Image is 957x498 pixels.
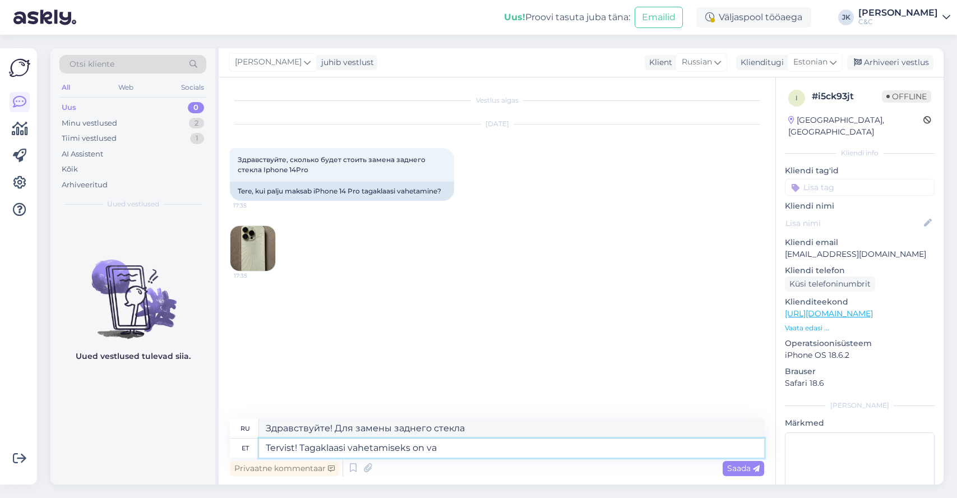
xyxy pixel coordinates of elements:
div: [DATE] [230,119,764,129]
div: JK [838,10,854,25]
div: [GEOGRAPHIC_DATA], [GEOGRAPHIC_DATA] [788,114,923,138]
button: Emailid [635,7,683,28]
p: Kliendi telefon [785,265,935,276]
p: Kliendi nimi [785,200,935,212]
p: Märkmed [785,417,935,429]
p: Kliendi email [785,237,935,248]
div: # i5ck93jt [812,90,882,103]
span: Uued vestlused [107,199,159,209]
div: juhib vestlust [317,57,374,68]
div: Tiimi vestlused [62,133,117,144]
a: [URL][DOMAIN_NAME] [785,308,873,319]
div: ru [241,419,250,438]
span: Здравствуйте, сколько будет стоить замена заднего стекла Iphone 14Pro [238,155,427,174]
div: AI Assistent [62,149,103,160]
div: Arhiveeritud [62,179,108,191]
div: 0 [188,102,204,113]
div: 2 [189,118,204,129]
b: Uus! [504,12,525,22]
span: Saada [727,463,760,473]
img: Attachment [230,226,275,271]
p: iPhone OS 18.6.2 [785,349,935,361]
div: Arhiveeri vestlus [847,55,933,70]
span: Otsi kliente [70,58,114,70]
span: Estonian [793,56,827,68]
p: Uued vestlused tulevad siia. [76,351,191,362]
div: Uus [62,102,76,113]
div: Vestlus algas [230,95,764,105]
div: Socials [179,80,206,95]
div: C&C [858,17,938,26]
span: 17:35 [233,201,275,210]
input: Lisa nimi [785,217,922,229]
div: Klient [645,57,672,68]
div: All [59,80,72,95]
p: [EMAIL_ADDRESS][DOMAIN_NAME] [785,248,935,260]
div: Tere, kui palju maksab iPhone 14 Pro tagaklaasi vahetamine? [230,182,454,201]
div: [PERSON_NAME] [785,400,935,411]
p: Klienditeekond [785,296,935,308]
img: No chats [50,239,215,340]
textarea: Tervist! Tagaklaasi vahetamiseks on [259,439,764,458]
div: Väljaspool tööaega [696,7,811,27]
span: [PERSON_NAME] [235,56,302,68]
textarea: Здравствуйте! Для замены заднего стекла [259,419,764,438]
div: Minu vestlused [62,118,117,129]
div: 1 [190,133,204,144]
p: Operatsioonisüsteem [785,338,935,349]
div: Proovi tasuta juba täna: [504,11,630,24]
span: Russian [682,56,712,68]
div: Privaatne kommentaar [230,461,339,476]
div: [PERSON_NAME] [858,8,938,17]
div: Kliendi info [785,148,935,158]
span: Offline [882,90,931,103]
span: 17:35 [234,271,276,280]
p: Vaata edasi ... [785,323,935,333]
div: Web [116,80,136,95]
p: Kliendi tag'id [785,165,935,177]
img: Askly Logo [9,57,30,79]
p: Safari 18.6 [785,377,935,389]
input: Lisa tag [785,179,935,196]
div: et [242,439,249,458]
span: i [796,94,798,102]
div: Kõik [62,164,78,175]
p: Brauser [785,366,935,377]
a: [PERSON_NAME]C&C [858,8,950,26]
div: Küsi telefoninumbrit [785,276,875,292]
div: Klienditugi [736,57,784,68]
